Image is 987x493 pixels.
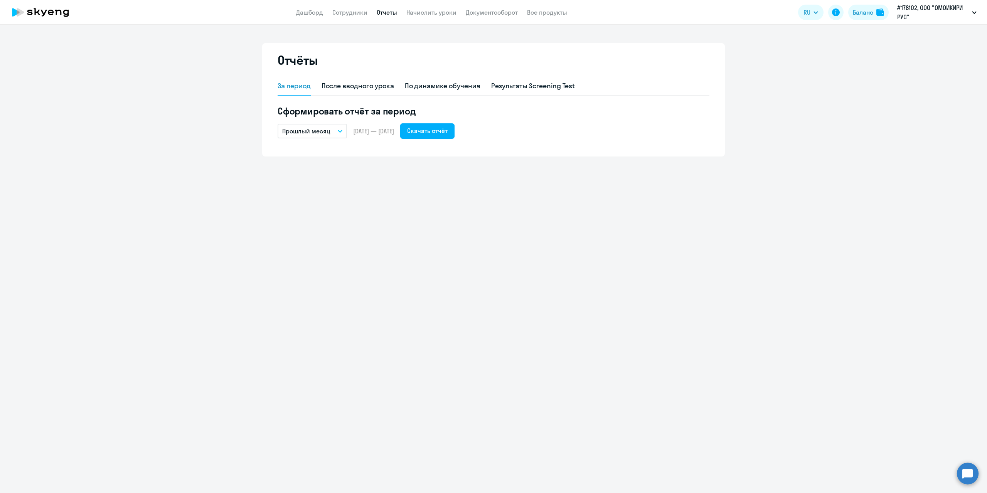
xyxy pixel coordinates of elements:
[278,105,709,117] h5: Сформировать отчёт за период
[798,5,824,20] button: RU
[322,81,394,91] div: После вводного урока
[353,127,394,135] span: [DATE] — [DATE]
[296,8,323,16] a: Дашборд
[466,8,518,16] a: Документооборот
[876,8,884,16] img: balance
[278,124,347,138] button: Прошлый месяц
[803,8,810,17] span: RU
[278,81,311,91] div: За период
[406,8,456,16] a: Начислить уроки
[278,52,318,68] h2: Отчёты
[332,8,367,16] a: Сотрудники
[282,126,330,136] p: Прошлый месяц
[405,81,480,91] div: По динамике обучения
[491,81,575,91] div: Результаты Screening Test
[897,3,969,22] p: #178102, ООО "ОМОИКИРИ РУС"
[377,8,397,16] a: Отчеты
[527,8,567,16] a: Все продукты
[407,126,448,135] div: Скачать отчёт
[893,3,980,22] button: #178102, ООО "ОМОИКИРИ РУС"
[400,123,455,139] button: Скачать отчёт
[848,5,889,20] button: Балансbalance
[853,8,873,17] div: Баланс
